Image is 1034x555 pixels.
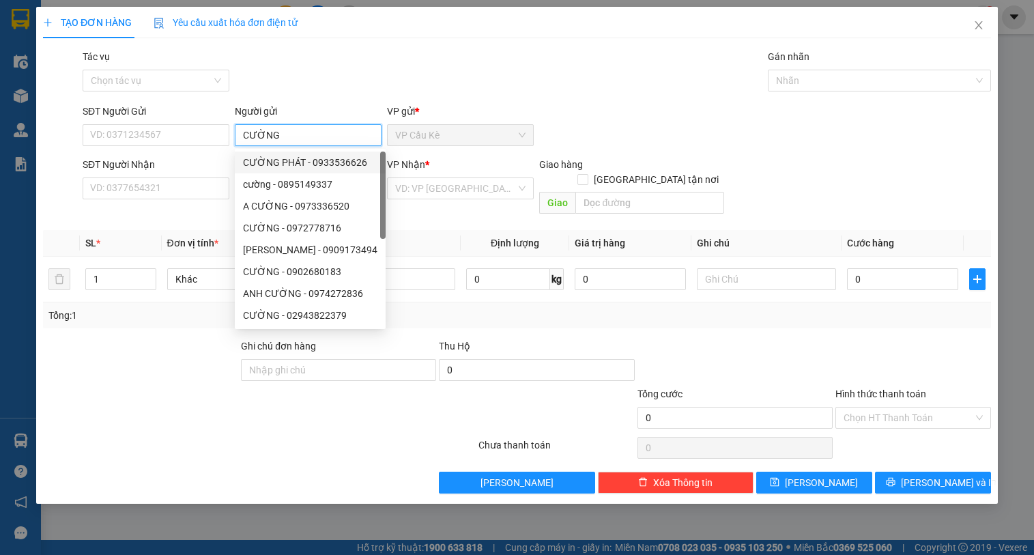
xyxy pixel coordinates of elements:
[243,242,377,257] div: [PERSON_NAME] - 0909173494
[901,475,996,490] span: [PERSON_NAME] và In
[83,157,229,172] div: SĐT Người Nhận
[539,192,575,214] span: Giao
[387,104,534,119] div: VP gửi
[83,51,110,62] label: Tác vụ
[847,238,894,248] span: Cước hàng
[480,475,554,490] span: [PERSON_NAME]
[154,18,164,29] img: icon
[241,341,316,352] label: Ghi chú đơn hàng
[835,388,926,399] label: Hình thức thanh toán
[886,477,895,488] span: printer
[43,18,53,27] span: plus
[235,217,386,239] div: CƯỜNG - 0972778716
[167,238,218,248] span: Đơn vị tính
[48,268,70,290] button: delete
[638,477,648,488] span: delete
[785,475,858,490] span: [PERSON_NAME]
[235,195,386,217] div: A CƯỜNG - 0973336520
[973,20,984,31] span: close
[241,359,436,381] input: Ghi chú đơn hàng
[875,472,991,494] button: printer[PERSON_NAME] và In
[175,269,298,289] span: Khác
[317,268,455,290] input: VD: Bàn, Ghế
[439,472,594,494] button: [PERSON_NAME]
[243,220,377,236] div: CƯỜNG - 0972778716
[235,283,386,304] div: ANH CƯỜNG - 0974272836
[575,268,686,290] input: 0
[691,230,841,257] th: Ghi chú
[395,125,526,145] span: VP Cầu Kè
[575,192,724,214] input: Dọc đường
[588,172,724,187] span: [GEOGRAPHIC_DATA] tận nơi
[154,17,298,28] span: Yêu cầu xuất hóa đơn điện tử
[85,238,96,248] span: SL
[969,268,986,290] button: plus
[235,239,386,261] div: CƯỜNG SƠN - 0909173494
[243,177,377,192] div: cường - 0895149337
[48,308,400,323] div: Tổng: 1
[768,51,809,62] label: Gán nhãn
[243,155,377,170] div: CƯỜNG PHÁT - 0933536626
[770,477,779,488] span: save
[235,173,386,195] div: cường - 0895149337
[697,268,835,290] input: Ghi Chú
[439,341,470,352] span: Thu Hộ
[960,7,998,45] button: Close
[235,304,386,326] div: CƯỜNG - 02943822379
[575,238,625,248] span: Giá trị hàng
[637,388,683,399] span: Tổng cước
[243,308,377,323] div: CƯỜNG - 02943822379
[235,152,386,173] div: CƯỜNG PHÁT - 0933536626
[539,159,583,170] span: Giao hàng
[235,104,382,119] div: Người gửi
[756,472,872,494] button: save[PERSON_NAME]
[43,17,132,28] span: TẠO ĐƠN HÀNG
[653,475,713,490] span: Xóa Thông tin
[970,274,985,285] span: plus
[387,159,425,170] span: VP Nhận
[83,104,229,119] div: SĐT Người Gửi
[477,438,635,461] div: Chưa thanh toán
[491,238,539,248] span: Định lượng
[235,261,386,283] div: CƯỜNG - 0902680183
[598,472,753,494] button: deleteXóa Thông tin
[550,268,564,290] span: kg
[243,199,377,214] div: A CƯỜNG - 0973336520
[243,264,377,279] div: CƯỜNG - 0902680183
[243,286,377,301] div: ANH CƯỜNG - 0974272836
